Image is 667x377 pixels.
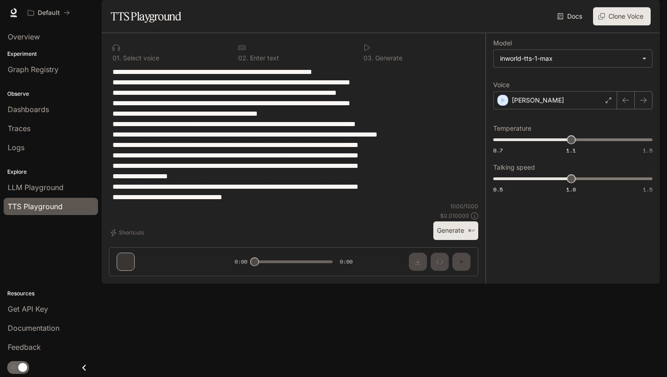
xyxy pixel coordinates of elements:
p: 0 2 . [238,55,248,61]
span: 1.5 [643,186,652,193]
p: Voice [493,82,510,88]
div: inworld-tts-1-max [500,54,638,63]
p: [PERSON_NAME] [512,96,564,105]
p: 0 3 . [363,55,373,61]
span: 0.7 [493,147,503,154]
span: 1.5 [643,147,652,154]
p: Model [493,40,512,46]
button: All workspaces [24,4,74,22]
p: Enter text [248,55,279,61]
span: 0.5 [493,186,503,193]
p: 0 1 . [113,55,121,61]
p: Default [38,9,60,17]
p: Temperature [493,125,531,132]
p: Talking speed [493,164,535,171]
a: Docs [555,7,586,25]
p: Generate [373,55,402,61]
div: inworld-tts-1-max [494,50,652,67]
button: Generate⌘⏎ [433,221,478,240]
button: Clone Voice [593,7,651,25]
h1: TTS Playground [111,7,181,25]
span: 1.0 [566,186,576,193]
p: ⌘⏎ [468,228,475,234]
span: 1.1 [566,147,576,154]
button: Shortcuts [109,225,147,240]
p: Select voice [121,55,159,61]
p: $ 0.010000 [440,212,469,220]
